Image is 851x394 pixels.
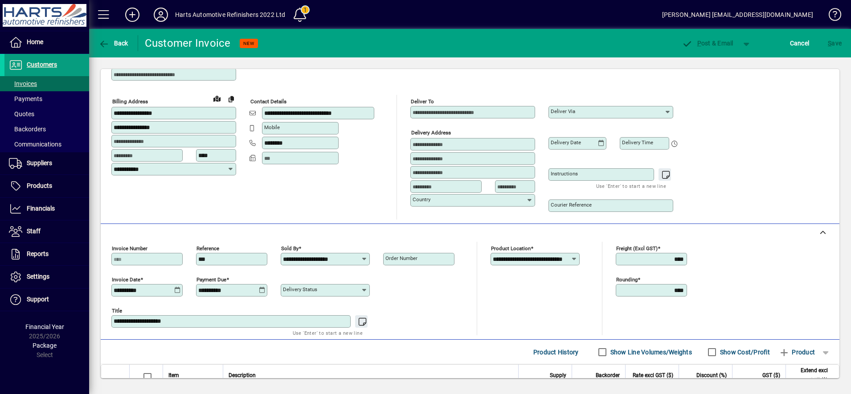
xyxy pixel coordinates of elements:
[4,106,89,122] a: Quotes
[682,40,733,47] span: ost & Email
[27,250,49,257] span: Reports
[4,91,89,106] a: Payments
[27,159,52,167] span: Suppliers
[281,245,299,252] mat-label: Sold by
[491,245,531,252] mat-label: Product location
[826,35,844,51] button: Save
[4,266,89,288] a: Settings
[196,245,219,252] mat-label: Reference
[788,35,812,51] button: Cancel
[828,40,831,47] span: S
[633,370,673,380] span: Rate excl GST ($)
[609,348,692,357] label: Show Line Volumes/Weights
[293,328,363,338] mat-hint: Use 'Enter' to start a new line
[596,181,666,191] mat-hint: Use 'Enter' to start a new line
[779,345,815,359] span: Product
[196,276,226,283] mat-label: Payment due
[551,108,575,114] mat-label: Deliver via
[9,110,34,118] span: Quotes
[25,323,64,330] span: Financial Year
[718,348,770,357] label: Show Cost/Profit
[822,2,840,31] a: Knowledge Base
[4,122,89,137] a: Backorders
[697,40,701,47] span: P
[168,370,179,380] span: Item
[27,227,41,235] span: Staff
[530,344,582,360] button: Product History
[551,202,592,208] mat-label: Courier Reference
[828,36,842,50] span: ave
[622,139,653,146] mat-label: Delivery time
[27,296,49,303] span: Support
[243,41,254,46] span: NEW
[264,124,280,130] mat-label: Mobile
[96,35,131,51] button: Back
[224,92,238,106] button: Copy to Delivery address
[9,126,46,133] span: Backorders
[27,61,57,68] span: Customers
[4,220,89,243] a: Staff
[550,370,566,380] span: Supply
[145,36,231,50] div: Customer Invoice
[210,91,224,106] a: View on map
[411,98,434,105] mat-label: Deliver To
[4,137,89,152] a: Communications
[4,152,89,175] a: Suppliers
[413,196,430,203] mat-label: Country
[616,245,658,252] mat-label: Freight (excl GST)
[175,8,285,22] div: Harts Automotive Refinishers 2022 Ltd
[774,344,819,360] button: Product
[112,276,140,283] mat-label: Invoice date
[27,38,43,45] span: Home
[533,345,579,359] span: Product History
[112,245,147,252] mat-label: Invoice number
[696,370,727,380] span: Discount (%)
[551,139,581,146] mat-label: Delivery date
[89,35,138,51] app-page-header-button: Back
[112,308,122,314] mat-label: Title
[791,366,828,385] span: Extend excl GST ($)
[98,40,128,47] span: Back
[616,276,638,283] mat-label: Rounding
[790,36,810,50] span: Cancel
[677,35,738,51] button: Post & Email
[33,342,57,349] span: Package
[27,205,55,212] span: Financials
[4,198,89,220] a: Financials
[551,171,578,177] mat-label: Instructions
[283,286,317,292] mat-label: Delivery status
[4,243,89,265] a: Reports
[762,370,780,380] span: GST ($)
[118,7,147,23] button: Add
[662,8,813,22] div: [PERSON_NAME] [EMAIL_ADDRESS][DOMAIN_NAME]
[147,7,175,23] button: Profile
[596,370,620,380] span: Backorder
[4,31,89,53] a: Home
[229,370,256,380] span: Description
[4,76,89,91] a: Invoices
[27,273,49,280] span: Settings
[9,80,37,87] span: Invoices
[9,95,42,102] span: Payments
[9,141,61,148] span: Communications
[4,288,89,311] a: Support
[27,182,52,189] span: Products
[4,175,89,197] a: Products
[385,255,417,261] mat-label: Order number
